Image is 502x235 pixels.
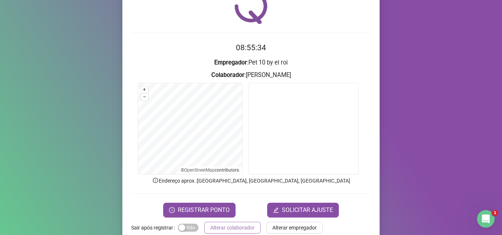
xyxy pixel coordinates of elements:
[236,43,266,52] time: 08:55:34
[267,203,339,217] button: editSOLICITAR AJUSTE
[141,93,148,100] button: –
[210,224,255,232] span: Alterar colaborador
[163,203,236,217] button: REGISTRAR PONTO
[282,206,333,214] span: SOLICITAR AJUSTE
[152,177,159,184] span: info-circle
[178,206,230,214] span: REGISTRAR PONTO
[169,207,175,213] span: clock-circle
[477,210,495,228] iframe: Intercom live chat
[214,59,247,66] strong: Empregador
[273,207,279,213] span: edit
[272,224,317,232] span: Alterar empregador
[266,222,323,234] button: Alterar empregador
[184,168,215,173] a: OpenStreetMap
[131,58,371,67] h3: : Pet 10 by el roi
[181,168,240,173] li: © contributors.
[492,210,498,216] span: 1
[204,222,261,234] button: Alterar colaborador
[131,177,371,185] p: Endereço aprox. : [GEOGRAPHIC_DATA], [GEOGRAPHIC_DATA], [GEOGRAPHIC_DATA]
[211,71,244,78] strong: Colaborador
[131,70,371,80] h3: : [PERSON_NAME]
[141,86,148,93] button: +
[131,222,178,234] label: Sair após registrar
